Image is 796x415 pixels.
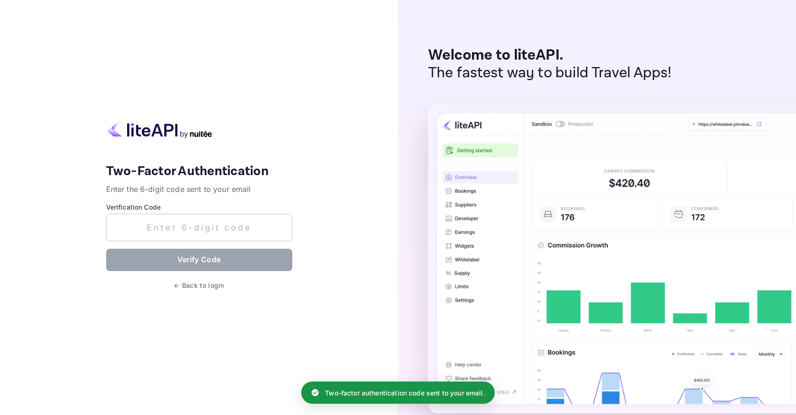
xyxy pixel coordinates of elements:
p: Welcome to liteAPI. [428,47,672,64]
img: liteapi [106,120,213,138]
p: The fastest way to build Travel Apps! [428,64,672,82]
p: Two-factor authentication code sent to your email. [325,388,485,398]
label: Verification Code [106,202,292,212]
p: Enter the 6-digit code sent to your email [106,184,292,195]
h4: Two-Factor Authentication [106,163,292,180]
input: Enter 6-digit code [106,214,292,241]
button: ← Back to login [168,277,230,295]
